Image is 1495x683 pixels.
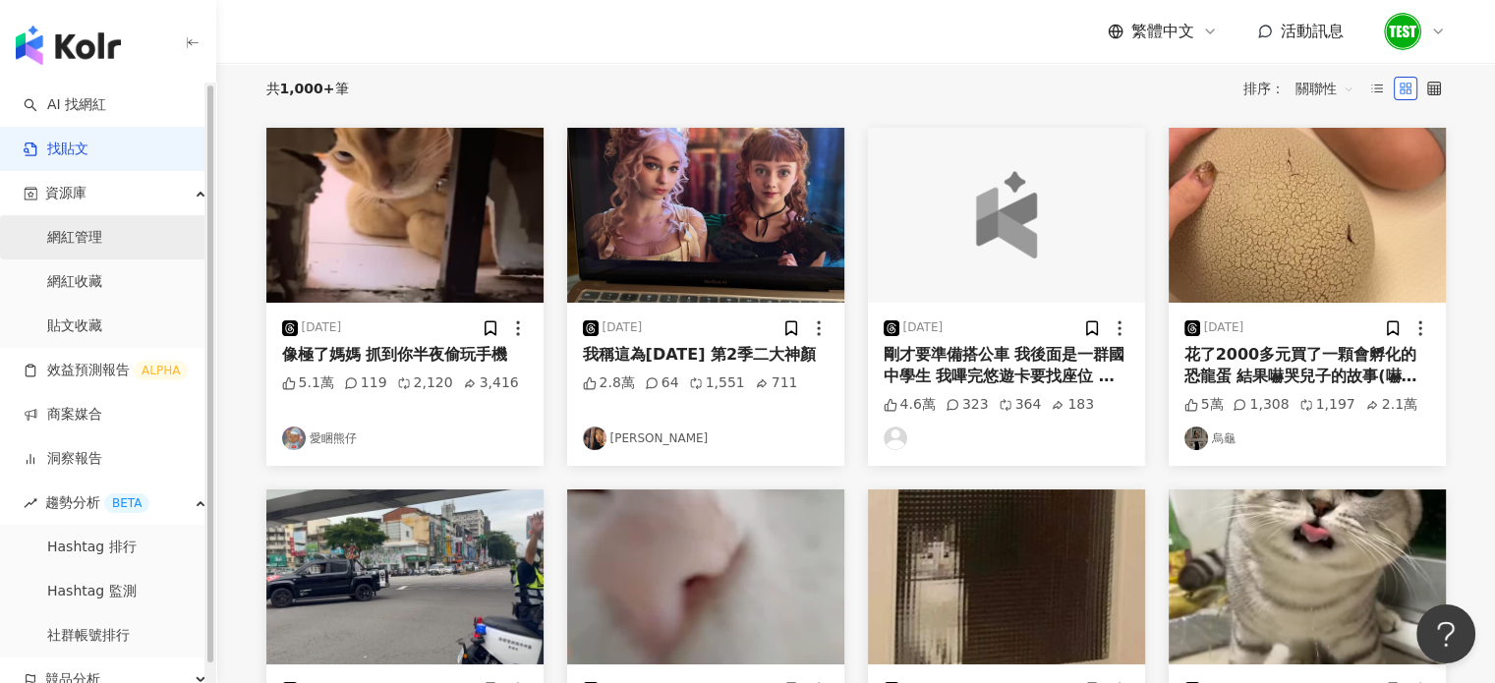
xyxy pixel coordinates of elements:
[47,316,102,336] a: 貼文收藏
[47,626,130,646] a: 社群帳號排行
[868,128,1145,303] button: logo
[47,228,102,248] a: 網紅管理
[1131,21,1194,42] span: 繁體中文
[1204,319,1244,336] div: [DATE]
[266,489,544,664] img: post-image
[280,81,335,96] span: 1,000+
[282,373,334,393] div: 5.1萬
[1299,395,1355,415] div: 1,197
[45,481,149,525] span: 趨勢分析
[1365,395,1417,415] div: 2.1萬
[1416,604,1475,663] iframe: Help Scout Beacon - Open
[937,171,1075,258] img: logo
[47,272,102,292] a: 網紅收藏
[302,319,342,336] div: [DATE]
[24,449,102,469] a: 洞察報告
[24,496,37,510] span: rise
[282,427,528,450] a: KOL Avatar愛睏熊仔
[1184,427,1208,450] img: KOL Avatar
[1184,344,1430,388] div: 花了2000多元買了一顆會孵化的恐龍蛋 結果嚇哭兒子的故事(嚇哭部分沒錄到） 只有媽媽一個人覺得有趣! BTW 2000多居然買到仿的😑賣家上面還標榜TOMY，結果根本不是，我也懶得退了
[603,319,643,336] div: [DATE]
[567,128,844,303] img: post-image
[45,171,86,215] span: 資源庫
[24,361,188,380] a: 效益預測報告ALPHA
[47,538,137,557] a: Hashtag 排行
[755,373,798,393] div: 711
[1184,395,1224,415] div: 5萬
[266,128,544,303] img: post-image
[282,427,306,450] img: KOL Avatar
[397,373,453,393] div: 2,120
[903,319,944,336] div: [DATE]
[24,140,88,159] a: 找貼文
[1184,427,1430,450] a: KOL Avatar烏龜
[567,489,844,664] img: post-image
[583,344,829,366] div: 我稱這為[DATE] 第2季二大神顏
[583,427,606,450] img: KOL Avatar
[884,395,936,415] div: 4.6萬
[1169,128,1446,303] img: post-image
[104,493,149,513] div: BETA
[344,373,387,393] div: 119
[463,373,519,393] div: 3,416
[868,489,1145,664] img: post-image
[583,373,635,393] div: 2.8萬
[16,26,121,65] img: logo
[266,81,349,96] div: 共 筆
[24,95,106,115] a: searchAI 找網紅
[1233,395,1289,415] div: 1,308
[583,427,829,450] a: KOL Avatar[PERSON_NAME]
[1384,13,1421,50] img: unnamed.png
[1243,73,1365,104] div: 排序：
[24,405,102,425] a: 商案媒合
[999,395,1042,415] div: 364
[689,373,745,393] div: 1,551
[47,582,137,601] a: Hashtag 監測
[946,395,989,415] div: 323
[884,427,907,450] img: KOL Avatar
[1281,22,1344,40] span: 活動訊息
[1295,73,1354,104] span: 關聯性
[1169,489,1446,664] img: post-image
[282,344,528,366] div: 像極了媽媽 抓到你半夜偷玩手機
[645,373,679,393] div: 64
[884,344,1129,388] div: 剛才要準備搭公車 我後面是一群國中學生 我嗶完悠遊卡要找座位 後面的妹妹突然說找不到悠遊卡 身後的同學同時打開錢包大家在湊零錢 她就跟後面的好朋友說 沒事 你們先搭我走路去 後來他的好朋友們一起...
[1051,395,1094,415] div: 183
[884,427,1129,450] a: KOL Avatar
